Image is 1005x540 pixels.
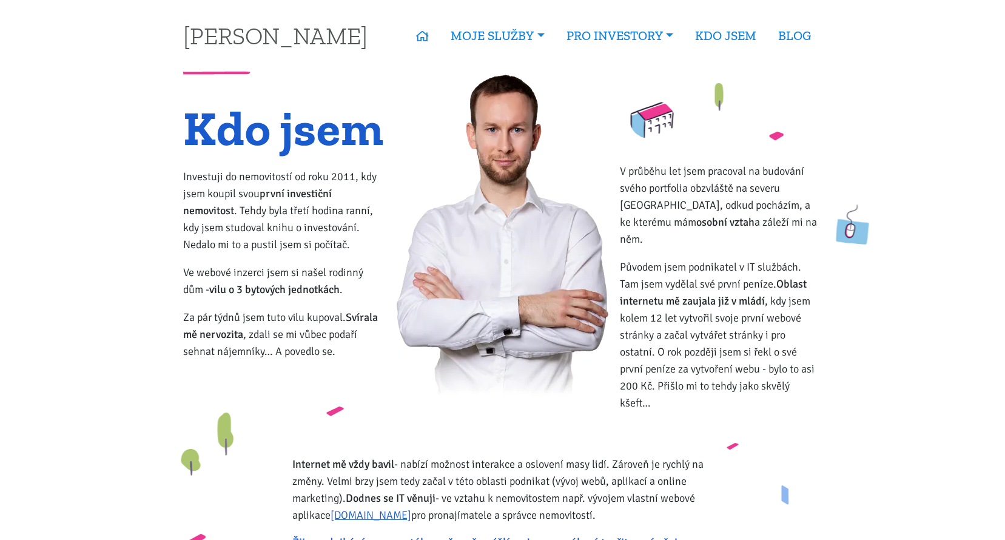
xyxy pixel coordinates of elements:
strong: osobní vztah [696,215,755,229]
p: Za pár týdnů jsem tuto vilu kupoval. , zdali se mi vůbec podaří sehnat nájemníky… A povedlo se. [183,309,385,360]
strong: Internet mě vždy bavil [292,457,394,471]
p: - nabízí možnost interakce a oslovení masy lidí. Zároveň je rychlý na změny. Velmi brzy jsem tedy... [292,456,713,524]
a: MOJE SLUŽBY [440,22,555,50]
strong: vilu o 3 bytových jednotkách [209,283,340,296]
a: KDO JSEM [684,22,767,50]
a: PRO INVESTORY [556,22,684,50]
p: Ve webové inzerci jsem si našel rodinný dům - . [183,264,385,298]
a: BLOG [767,22,822,50]
strong: Dodnes se IT věnuji [346,491,435,505]
p: Investuji do nemovitostí od roku 2011, kdy jsem koupil svou . Tehdy byla třetí hodina ranní, kdy ... [183,168,385,253]
a: [PERSON_NAME] [183,24,368,47]
a: [DOMAIN_NAME] [331,508,411,522]
h1: Kdo jsem [183,108,385,149]
p: V průběhu let jsem pracoval na budování svého portfolia obzvláště na severu [GEOGRAPHIC_DATA], od... [620,163,822,248]
p: Původem jsem podnikatel v IT službách. Tam jsem vydělal své první peníze. , kdy jsem kolem 12 let... [620,258,822,411]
